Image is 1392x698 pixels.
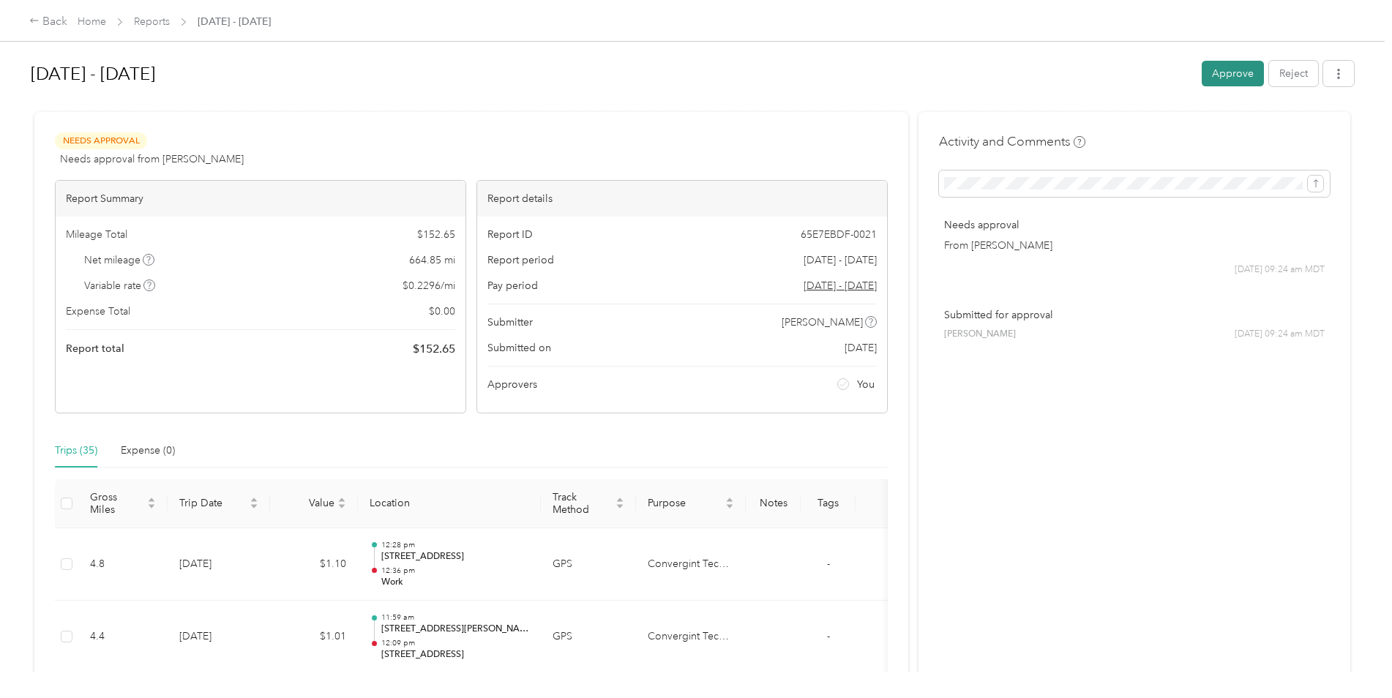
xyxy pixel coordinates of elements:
p: 12:28 pm [381,540,529,550]
span: Submitted on [487,340,551,356]
span: [PERSON_NAME] [944,328,1016,341]
span: caret-up [147,495,156,504]
span: - [827,558,830,570]
td: Convergint Technologies [636,601,746,674]
th: Trip Date [168,479,270,528]
span: Trip Date [179,497,247,509]
div: Back [29,13,67,31]
p: Submitted for approval [944,307,1325,323]
p: From [PERSON_NAME] [944,238,1325,253]
td: Convergint Technologies [636,528,746,601]
span: [DATE] 09:24 am MDT [1235,263,1325,277]
span: - [827,630,830,642]
span: $ 0.00 [429,304,455,319]
span: Report total [66,341,124,356]
span: Needs approval from [PERSON_NAME] [60,151,244,167]
span: Purpose [648,497,722,509]
p: [STREET_ADDRESS] [381,550,529,563]
span: Go to pay period [804,278,877,293]
span: [DATE] - [DATE] [198,14,271,29]
button: Reject [1269,61,1318,86]
span: $ 152.65 [413,340,455,358]
td: GPS [541,601,636,674]
th: Notes [746,479,801,528]
span: caret-up [725,495,734,504]
span: [DATE] 09:24 am MDT [1235,328,1325,341]
th: Tags [801,479,856,528]
span: caret-down [615,502,624,511]
div: Report Summary [56,181,465,217]
span: Value [282,497,334,509]
span: caret-up [615,495,624,504]
span: Pay period [487,278,538,293]
p: 12:09 pm [381,638,529,648]
span: [DATE] [845,340,877,356]
h1: Aug 1 - 31, 2025 [31,56,1191,91]
p: Work [381,576,529,589]
span: caret-down [250,502,258,511]
div: Report details [477,181,887,217]
h4: Activity and Comments [939,132,1085,151]
p: 11:59 am [381,612,529,623]
span: Expense Total [66,304,130,319]
span: Variable rate [84,278,156,293]
td: 4.4 [78,601,168,674]
a: Reports [134,15,170,28]
td: [DATE] [168,601,270,674]
p: 12:36 pm [381,566,529,576]
td: $1.01 [270,601,358,674]
td: [DATE] [168,528,270,601]
span: $ 0.2296 / mi [403,278,455,293]
span: You [857,377,875,392]
span: Report period [487,252,554,268]
span: Track Method [553,491,613,516]
span: caret-up [337,495,346,504]
td: 4.8 [78,528,168,601]
p: [STREET_ADDRESS][PERSON_NAME][PERSON_NAME] [381,623,529,636]
a: Home [78,15,106,28]
span: [PERSON_NAME] [782,315,863,330]
button: Approve [1202,61,1264,86]
span: Submitter [487,315,533,330]
span: Approvers [487,377,537,392]
span: 664.85 mi [409,252,455,268]
span: caret-up [250,495,258,504]
span: Mileage Total [66,227,127,242]
th: Purpose [636,479,746,528]
div: Trips (35) [55,443,97,459]
td: $1.10 [270,528,358,601]
span: caret-down [147,502,156,511]
span: 65E7EBDF-0021 [801,227,877,242]
div: Expense (0) [121,443,175,459]
iframe: Everlance-gr Chat Button Frame [1310,616,1392,698]
th: Location [358,479,541,528]
span: Needs Approval [55,132,147,149]
p: [STREET_ADDRESS] [381,648,529,661]
span: Report ID [487,227,533,242]
th: Value [270,479,358,528]
td: GPS [541,528,636,601]
span: $ 152.65 [417,227,455,242]
span: Net mileage [84,252,155,268]
th: Track Method [541,479,636,528]
span: caret-down [337,502,346,511]
span: caret-down [725,502,734,511]
span: Gross Miles [90,491,144,516]
span: [DATE] - [DATE] [804,252,877,268]
p: Needs approval [944,217,1325,233]
th: Gross Miles [78,479,168,528]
